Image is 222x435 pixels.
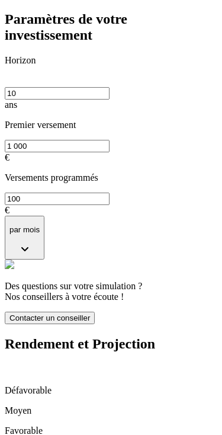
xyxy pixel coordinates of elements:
button: Contacter un conseiller [5,312,95,324]
h2: Rendement et Projection [5,336,217,352]
span: ans [5,100,17,110]
p: Défavorable [5,385,217,396]
h2: Paramètres de votre investissement [5,11,217,43]
p: Moyen [5,405,217,416]
p: par mois [9,225,40,234]
span: Nos conseillers à votre écoute ! [5,292,124,302]
button: par mois [5,216,44,260]
p: Premier versement [5,120,217,130]
span: Contacter un conseiller [9,314,90,322]
img: alexis.png [5,260,14,269]
p: Horizon [5,55,217,66]
span: € [5,205,9,215]
p: Versements programmés [5,172,217,183]
span: € [5,152,9,162]
span: Des questions sur votre simulation ? [5,281,142,291]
